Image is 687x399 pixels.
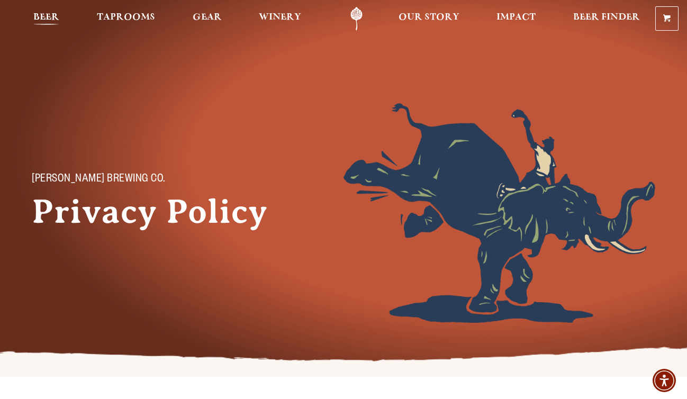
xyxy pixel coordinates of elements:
[259,13,301,22] span: Winery
[653,369,676,392] div: Accessibility Menu
[399,13,459,22] span: Our Story
[392,7,466,31] a: Our Story
[496,13,536,22] span: Impact
[490,7,543,31] a: Impact
[32,193,286,231] h1: Privacy Policy
[337,7,376,31] a: Odell Home
[33,13,59,22] span: Beer
[26,7,66,31] a: Beer
[252,7,308,31] a: Winery
[32,174,265,186] p: [PERSON_NAME] Brewing Co.
[573,13,640,22] span: Beer Finder
[97,13,155,22] span: Taprooms
[193,13,222,22] span: Gear
[186,7,229,31] a: Gear
[566,7,647,31] a: Beer Finder
[90,7,162,31] a: Taprooms
[343,103,655,323] img: Foreground404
